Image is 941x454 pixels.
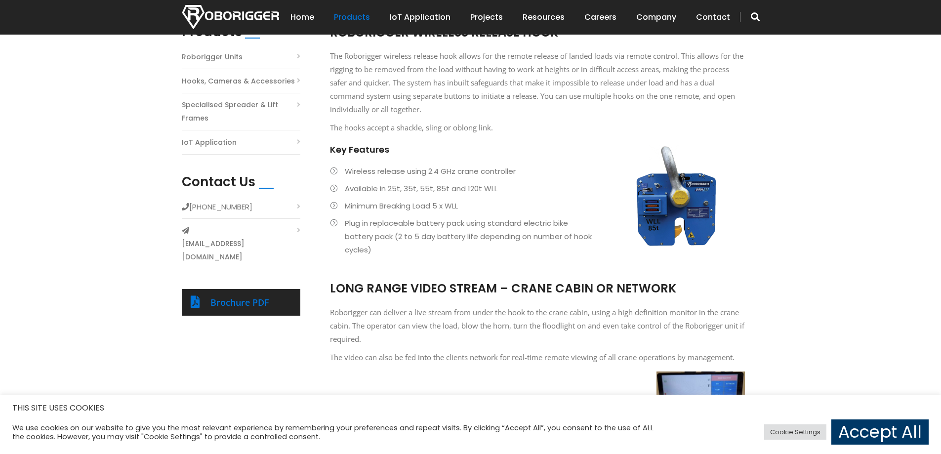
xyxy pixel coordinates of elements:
[345,201,458,211] span: Minimum Breaking Load 5 x WLL
[470,2,503,33] a: Projects
[330,121,745,134] p: The hooks accept a shackle, sling or oblong link.
[696,2,730,33] a: Contact
[12,423,654,441] div: We use cookies on our website to give you the most relevant experience by remembering your prefer...
[210,296,269,308] a: Brochure PDF
[182,24,242,40] h2: Products
[12,402,929,414] h5: THIS SITE USES COOKIES
[523,2,565,33] a: Resources
[390,2,450,33] a: IoT Application
[182,50,243,64] a: Roborigger Units
[330,182,745,195] li: Available in 25t, 35t, 55t, 85t and 120t WLL
[636,2,676,33] a: Company
[334,2,370,33] a: Products
[831,419,929,445] a: Accept All
[182,200,300,219] li: [PHONE_NUMBER]
[182,75,295,88] a: Hooks, Cameras & Accessories
[330,165,745,178] li: Wireless release using 2.4 GHz crane controller
[290,2,314,33] a: Home
[182,237,300,264] a: [EMAIL_ADDRESS][DOMAIN_NAME]
[330,216,745,256] li: Plug in replaceable battery pack using standard electric bike battery pack (2 to 5 day battery li...
[330,143,745,156] h4: Key Features
[182,98,300,125] a: Specialised Spreader & Lift Frames
[330,49,745,116] p: The Roborigger wireless release hook allows for the remote release of landed loads via remote con...
[330,306,745,346] p: Roborigger can deliver a live stream from under the hook to the crane cabin, using a high definit...
[764,424,826,440] a: Cookie Settings
[182,136,237,149] a: IoT Application
[182,174,255,190] h2: Contact Us
[330,24,558,41] span: ROBORIGGER WIRELESS RELEASE HOOK
[182,5,279,29] img: Nortech
[584,2,616,33] a: Careers
[330,351,745,364] p: The video can also be fed into the clients network for real-time remote viewing of all crane oper...
[330,280,745,297] h2: LONG RANGE VIDEO STREAM – CRANE CABIN OR NETWORK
